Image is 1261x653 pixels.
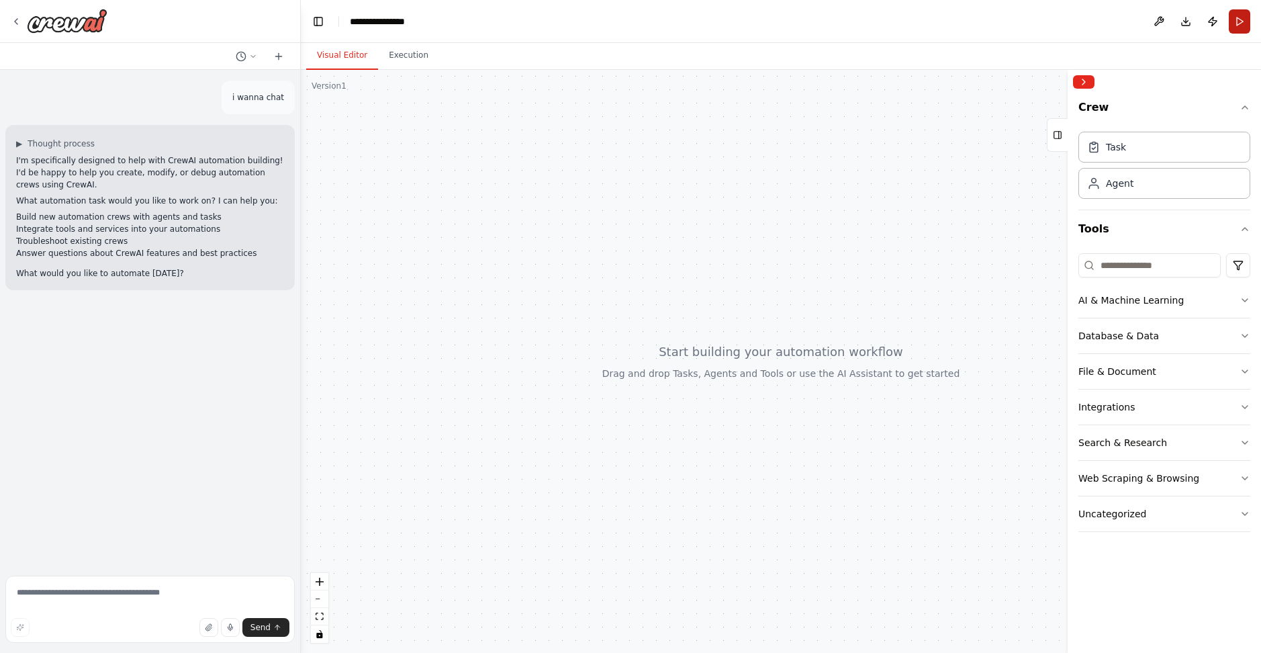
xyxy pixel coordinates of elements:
li: Answer questions about CrewAI features and best practices [16,247,284,259]
div: Tools [1078,248,1250,543]
p: What would you like to automate [DATE]? [16,267,284,279]
p: I'm specifically designed to help with CrewAI automation building! I'd be happy to help you creat... [16,155,284,191]
img: Logo [27,9,107,33]
div: Crew [1078,126,1250,210]
button: Hide left sidebar [309,12,328,31]
button: Crew [1078,94,1250,126]
nav: breadcrumb [350,15,417,28]
div: Uncategorized [1078,507,1146,521]
p: i wanna chat [232,91,284,103]
button: zoom out [311,591,328,608]
span: ▶ [16,138,22,149]
li: Integrate tools and services into your automations [16,223,284,235]
p: What automation task would you like to work on? I can help you: [16,195,284,207]
button: Search & Research [1078,425,1250,460]
li: Build new automation crews with agents and tasks [16,211,284,223]
button: Collapse right sidebar [1073,75,1094,89]
button: AI & Machine Learning [1078,283,1250,318]
button: Integrations [1078,390,1250,425]
div: Version 1 [312,81,346,91]
button: ▶Thought process [16,138,95,149]
div: AI & Machine Learning [1078,294,1184,307]
button: Click to speak your automation idea [221,618,240,637]
button: Upload files [199,618,218,637]
button: Start a new chat [268,48,289,64]
button: Execution [378,42,439,70]
li: Troubleshoot existing crews [16,235,284,247]
div: Database & Data [1078,329,1159,343]
div: Search & Research [1078,436,1167,449]
div: Integrations [1078,400,1135,414]
button: File & Document [1078,354,1250,389]
div: File & Document [1078,365,1156,378]
button: Visual Editor [306,42,378,70]
button: Improve this prompt [11,618,30,637]
button: Tools [1078,210,1250,248]
button: Web Scraping & Browsing [1078,461,1250,496]
button: zoom in [311,573,328,591]
div: Task [1106,140,1126,154]
button: Database & Data [1078,318,1250,353]
button: fit view [311,608,328,625]
button: Toggle Sidebar [1062,70,1073,653]
button: toggle interactivity [311,625,328,643]
div: Web Scraping & Browsing [1078,472,1199,485]
div: Agent [1106,177,1133,190]
button: Switch to previous chat [230,48,263,64]
button: Uncategorized [1078,496,1250,531]
button: Send [242,618,289,637]
span: Thought process [28,138,95,149]
div: React Flow controls [311,573,328,643]
span: Send [250,622,271,633]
